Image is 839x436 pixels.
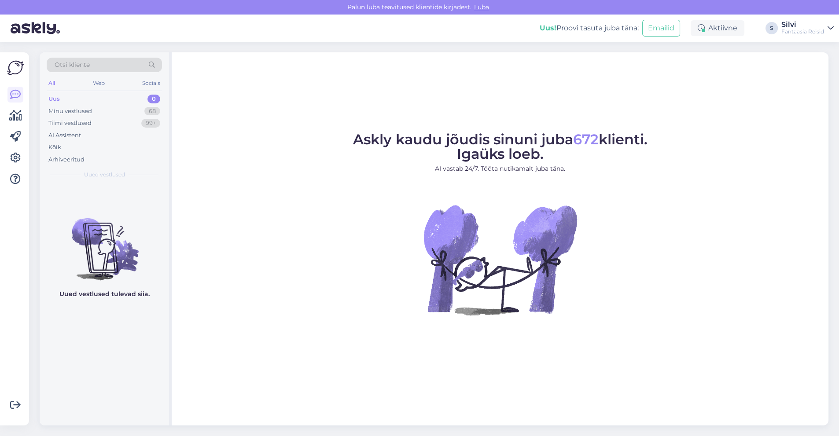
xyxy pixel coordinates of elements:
[48,155,85,164] div: Arhiveeritud
[642,20,680,37] button: Emailid
[421,180,579,339] img: No Chat active
[48,107,92,116] div: Minu vestlused
[147,95,160,103] div: 0
[471,3,492,11] span: Luba
[141,119,160,128] div: 99+
[48,95,60,103] div: Uus
[55,60,90,70] span: Otsi kliente
[540,24,556,32] b: Uus!
[781,21,834,35] a: SilviFantaasia Reisid
[573,131,599,148] span: 672
[47,77,57,89] div: All
[140,77,162,89] div: Socials
[353,131,648,162] span: Askly kaudu jõudis sinuni juba klienti. Igaüks loeb.
[59,289,150,299] p: Uued vestlused tulevad siia.
[91,77,107,89] div: Web
[48,131,81,140] div: AI Assistent
[7,59,24,76] img: Askly Logo
[48,119,92,128] div: Tiimi vestlused
[540,23,639,33] div: Proovi tasuta juba täna:
[765,22,778,34] div: S
[781,21,824,28] div: Silvi
[40,202,169,282] img: No chats
[84,171,125,179] span: Uued vestlused
[48,143,61,152] div: Kõik
[781,28,824,35] div: Fantaasia Reisid
[353,164,648,173] p: AI vastab 24/7. Tööta nutikamalt juba täna.
[691,20,744,36] div: Aktiivne
[144,107,160,116] div: 68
